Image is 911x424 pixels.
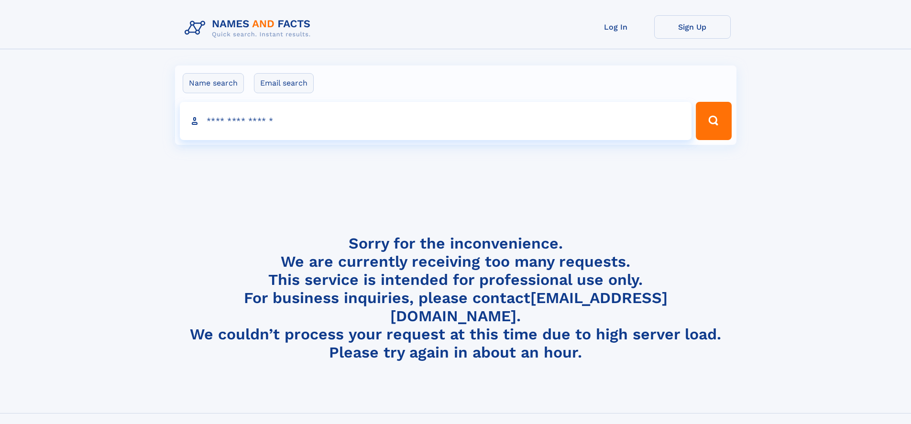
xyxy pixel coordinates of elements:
[696,102,731,140] button: Search Button
[390,289,668,325] a: [EMAIL_ADDRESS][DOMAIN_NAME]
[181,234,731,362] h4: Sorry for the inconvenience. We are currently receiving too many requests. This service is intend...
[654,15,731,39] a: Sign Up
[254,73,314,93] label: Email search
[183,73,244,93] label: Name search
[578,15,654,39] a: Log In
[180,102,692,140] input: search input
[181,15,318,41] img: Logo Names and Facts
